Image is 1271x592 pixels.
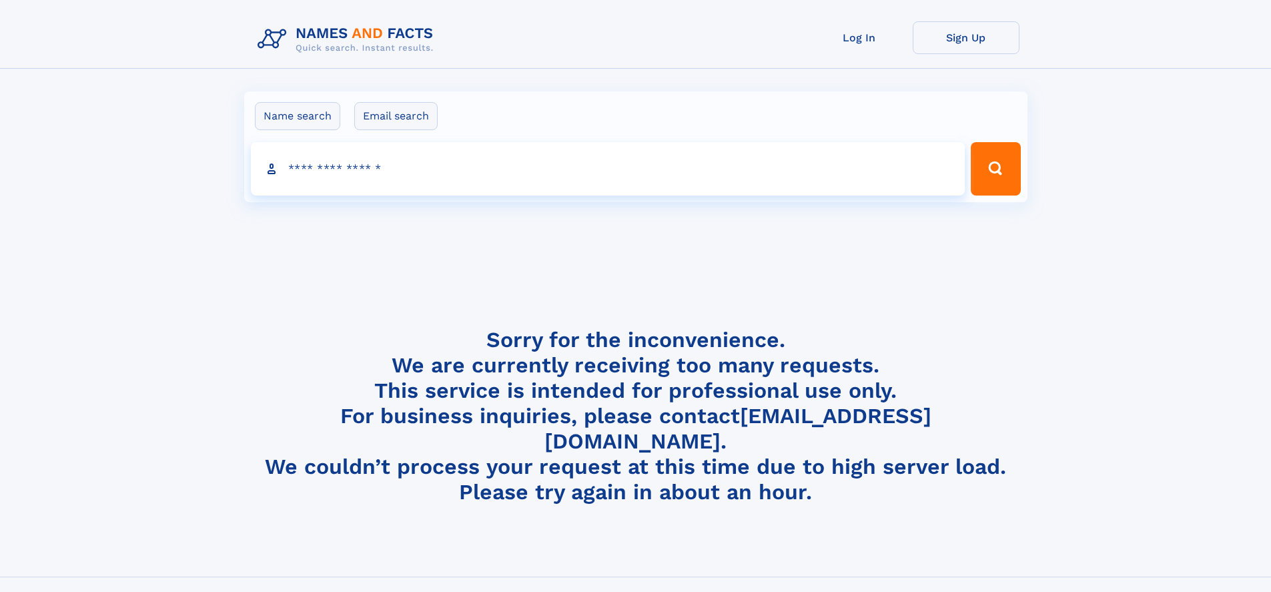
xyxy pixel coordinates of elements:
[913,21,1019,54] a: Sign Up
[354,102,438,130] label: Email search
[252,327,1019,505] h4: Sorry for the inconvenience. We are currently receiving too many requests. This service is intend...
[252,21,444,57] img: Logo Names and Facts
[544,403,931,454] a: [EMAIL_ADDRESS][DOMAIN_NAME]
[971,142,1020,196] button: Search Button
[255,102,340,130] label: Name search
[251,142,965,196] input: search input
[806,21,913,54] a: Log In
